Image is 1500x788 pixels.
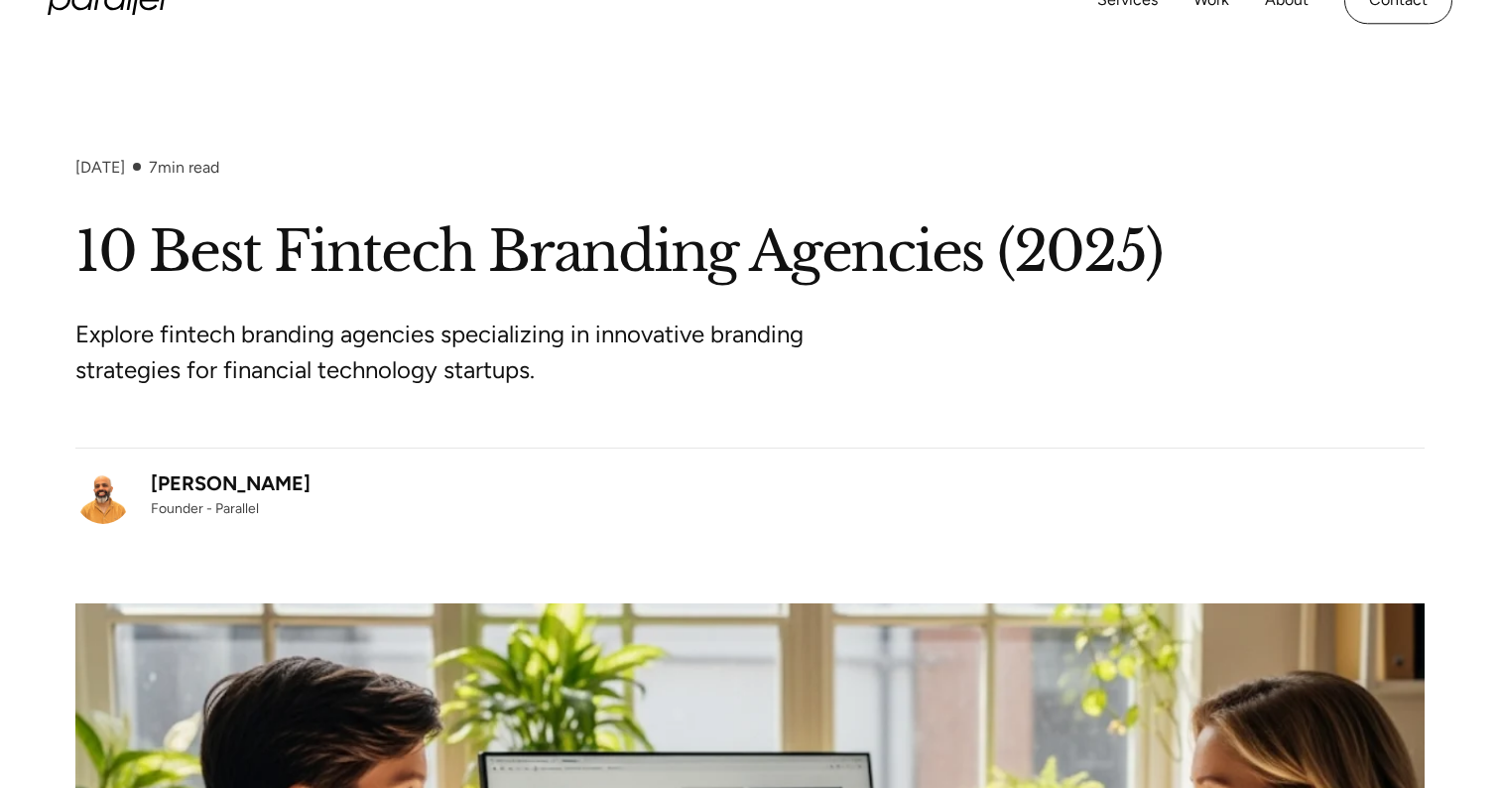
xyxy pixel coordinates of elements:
div: min read [149,158,219,177]
a: [PERSON_NAME]Founder - Parallel [75,468,311,524]
div: [PERSON_NAME] [151,468,311,498]
div: Founder - Parallel [151,498,311,519]
img: Robin Dhanwani [75,468,131,524]
p: Explore fintech branding agencies specializing in innovative branding strategies for financial te... [75,317,819,388]
span: 7 [149,158,158,177]
h1: 10 Best Fintech Branding Agencies (2025) [75,216,1425,289]
div: [DATE] [75,158,125,177]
